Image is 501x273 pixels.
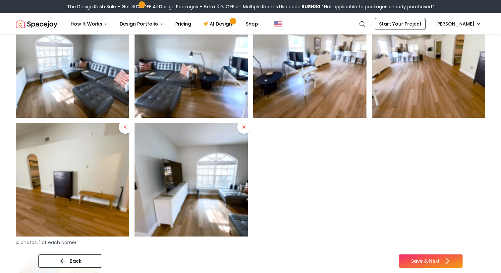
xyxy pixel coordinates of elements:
[38,254,102,268] button: Back
[170,17,196,31] a: Pricing
[431,18,485,30] button: [PERSON_NAME]
[375,18,426,30] a: Start Your Project
[16,4,129,118] img: Uploaded
[65,17,263,31] nav: Main
[253,4,366,118] img: Uploaded
[372,4,485,118] img: Uploaded
[67,3,434,10] div: The Design Rush Sale – Get 30% OFF All Design Packages + Extra 10% OFF on Multiple Rooms.
[399,254,463,268] button: Save & Next
[135,123,248,237] img: Uploaded
[279,3,320,10] span: Use code:
[16,123,129,237] img: Uploaded
[198,17,239,31] a: AI Design
[320,3,434,10] span: *Not applicable to packages already purchased*
[16,17,57,31] a: Spacejoy
[302,3,320,10] b: RUSH30
[114,17,169,31] button: Design Portfolio
[241,17,263,31] a: Shop
[16,17,57,31] img: Spacejoy Logo
[16,13,485,34] nav: Global
[65,17,113,31] button: How It Works
[274,20,282,28] img: United States
[16,239,485,246] p: 4 photos, 1 of each corner
[135,4,248,118] img: Uploaded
